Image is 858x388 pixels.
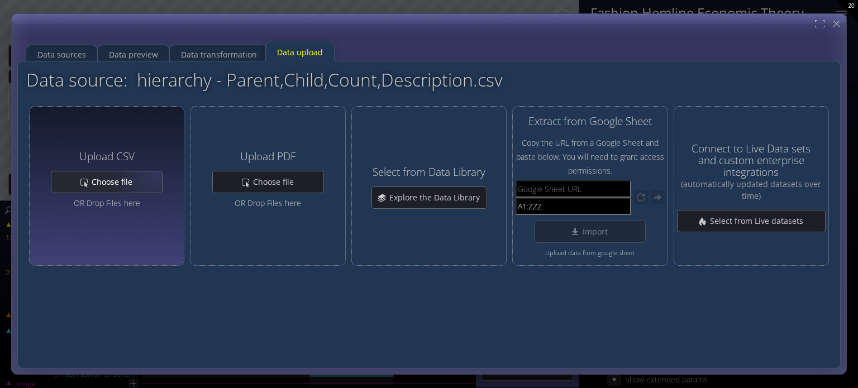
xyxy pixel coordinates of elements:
[79,151,135,162] h4: Upload CSV
[516,180,631,198] input: Google Sheet URL
[240,151,296,162] h4: Upload PDF
[389,192,487,203] span: Explore the Data Library
[516,136,664,178] span: Copy the URL from a Google Sheet and paste below. You will need to grant access permissions.
[709,215,810,227] span: Select from Live datasets
[528,116,652,127] h4: Extract from Google Sheet
[677,143,826,201] h4: Connect to Live Data sets and custom enterprise integrations
[91,176,139,188] span: Choose file
[277,42,323,63] div: Data upload
[26,70,503,89] h2: Data source: hierarchy - Parent,Child,Count,Description.csv
[37,44,86,65] div: Data sources
[516,198,631,215] input: Range
[545,246,635,260] span: Upload data from google sheet
[181,44,257,65] div: Data transformation
[252,176,301,188] span: Choose file
[373,166,485,178] h4: Select from Data Library
[212,196,324,210] div: OR Drop Files here
[681,179,821,201] span: (automatically updated datasets over time)
[109,44,158,65] div: Data preview
[51,196,163,210] div: OR Drop Files here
